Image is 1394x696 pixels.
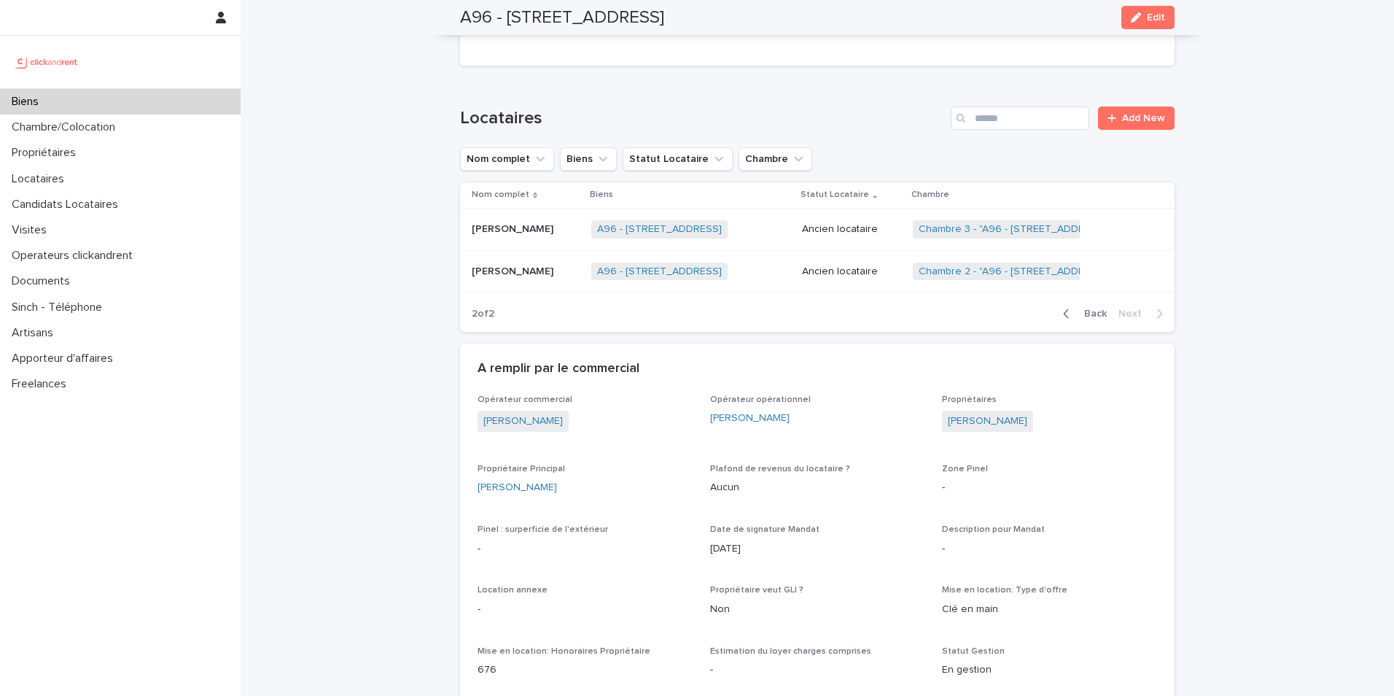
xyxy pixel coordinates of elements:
p: Candidats Locataires [6,198,130,212]
p: Ancien locataire [802,223,901,236]
p: Chambre/Colocation [6,120,127,134]
button: Edit [1121,6,1175,29]
h2: A remplir par le commercial [478,361,639,377]
p: [PERSON_NAME] [472,263,556,278]
a: [PERSON_NAME] [483,414,563,429]
span: Mise en location: Type d'offre [942,586,1067,595]
p: Nom complet [472,187,529,203]
p: Aucun [710,480,925,495]
p: [PERSON_NAME] [472,220,556,236]
span: Zone Pinel [942,465,988,473]
p: Statut Locataire [801,187,869,203]
p: Operateurs clickandrent [6,249,144,263]
span: Opérateur opérationnel [710,395,811,404]
a: A96 - [STREET_ADDRESS] [597,223,722,236]
span: Estimation du loyer charges comprises [710,647,871,656]
p: - [478,541,693,557]
h2: A96 - [STREET_ADDRESS] [460,7,664,28]
p: - [942,480,1157,495]
p: Clé en main [942,602,1157,617]
span: Next [1118,309,1150,319]
a: [PERSON_NAME] [710,411,790,426]
a: Chambre 3 - "A96 - [STREET_ADDRESS]" [919,223,1110,236]
img: UCB0brd3T0yccxBKYDjQ [12,47,82,77]
a: Add New [1098,107,1175,130]
p: - [478,602,693,617]
span: Plafond de revenus du locataire ? [710,465,850,473]
a: [PERSON_NAME] [478,480,557,495]
button: Next [1113,307,1175,320]
button: Statut Locataire [623,147,733,171]
span: Pinel : surperficie de l'extérieur [478,525,608,534]
a: A96 - [STREET_ADDRESS] [597,266,722,278]
span: Description pour Mandat [942,525,1045,534]
p: Propriétaires [6,146,87,160]
button: Back [1051,307,1113,320]
button: Nom complet [460,147,554,171]
p: Biens [6,95,50,109]
span: Propriétaire veut GLI ? [710,586,803,595]
p: Biens [590,187,613,203]
p: Artisans [6,326,65,340]
tr: [PERSON_NAME][PERSON_NAME] A96 - [STREET_ADDRESS] Ancien locataireChambre 2 - "A96 - [STREET_ADDR... [460,250,1175,293]
tr: [PERSON_NAME][PERSON_NAME] A96 - [STREET_ADDRESS] Ancien locataireChambre 3 - "A96 - [STREET_ADDR... [460,208,1175,250]
p: Locataires [6,172,76,186]
p: 2 of 2 [460,296,506,332]
span: Statut Gestion [942,647,1005,656]
span: Add New [1122,113,1165,123]
p: En gestion [942,662,1157,678]
p: - [942,541,1157,557]
p: Documents [6,274,82,288]
span: Date de signature Mandat [710,525,819,534]
p: 676 [478,662,693,678]
a: Chambre 2 - "A96 - [STREET_ADDRESS]" [919,266,1110,278]
button: Chambre [739,147,812,171]
p: Ancien locataire [802,266,901,278]
span: Location annexe [478,586,548,595]
button: Biens [560,147,617,171]
span: Back [1075,309,1107,319]
p: Chambre [911,187,949,203]
h1: Locataires [460,108,945,129]
p: [DATE] [710,541,925,557]
span: Propriétaire Principal [478,465,565,473]
p: - [710,662,925,678]
span: Opérateur commercial [478,395,572,404]
span: Propriétaires [942,395,997,404]
input: Search [951,107,1089,130]
p: Apporteur d'affaires [6,352,125,366]
p: Freelances [6,377,78,391]
p: Visites [6,223,58,237]
span: Mise en location: Honoraires Propriétaire [478,647,650,656]
p: Sinch - Téléphone [6,301,114,314]
span: Edit [1147,12,1165,23]
p: Non [710,602,925,617]
a: [PERSON_NAME] [948,414,1027,429]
